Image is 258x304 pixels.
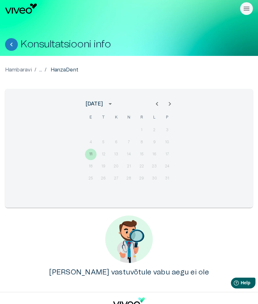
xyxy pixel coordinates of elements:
[51,66,78,74] p: HanzaDent
[240,2,253,15] button: Rippmenüü nähtavus
[149,111,160,124] span: laupäev
[105,98,116,109] button: calendar view is open, switch to year view
[5,38,18,51] button: Tagasi
[39,66,42,74] p: ...
[45,66,47,74] p: /
[136,111,147,124] span: reede
[111,111,122,124] span: kolmapäev
[98,111,109,124] span: teisipäev
[49,268,209,277] h4: [PERSON_NAME] vastuvõtule vabu aegu ei ole
[5,3,37,14] img: Viveo logo
[105,215,153,263] img: No content
[34,66,36,74] p: /
[163,98,176,110] button: Next month
[123,111,135,124] span: neljapäev
[20,39,111,50] h1: Konsultatsiooni info
[161,111,173,124] span: pühapäev
[86,100,103,108] div: [DATE]
[208,275,258,293] iframe: Help widget launcher
[5,3,238,14] a: Navigate to homepage
[5,66,32,74] a: Hambaravi
[85,111,97,124] span: esmaspäev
